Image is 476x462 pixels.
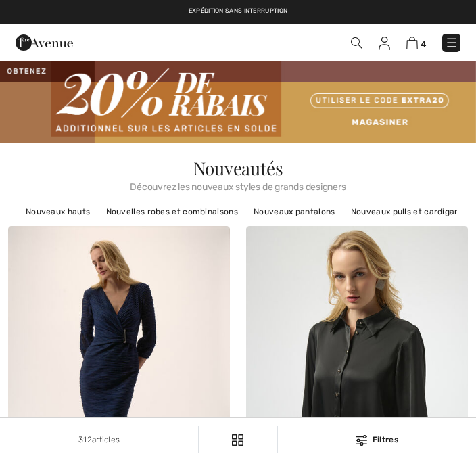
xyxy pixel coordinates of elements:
[421,39,426,49] span: 4
[16,37,73,48] a: 1ère Avenue
[99,203,245,221] a: Nouvelles robes et combinaisons
[445,36,458,49] img: Menu
[247,203,341,221] a: Nouveaux pantalons
[406,36,426,50] a: 4
[78,435,92,444] span: 312
[16,29,73,56] img: 1ère Avenue
[286,434,468,446] div: Filtres
[232,434,243,446] img: Filtres
[19,203,97,221] a: Nouveaux hauts
[8,177,468,192] span: Découvrez les nouveaux styles de grands designers
[406,37,418,49] img: Panier d'achat
[356,435,367,446] img: Filtres
[351,37,362,49] img: Recherche
[344,203,471,221] a: Nouveaux pulls et cardigans
[193,156,283,180] span: Nouveautés
[379,37,390,50] img: Mes infos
